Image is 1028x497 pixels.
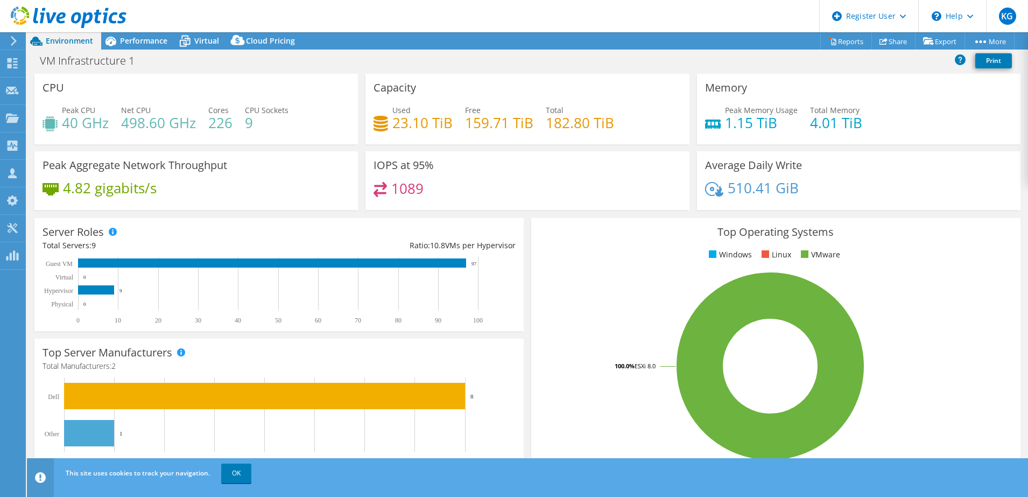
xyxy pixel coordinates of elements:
[374,159,434,171] h3: IOPS at 95%
[392,117,453,129] h4: 23.10 TiB
[279,240,515,251] div: Ratio: VMs per Hypervisor
[44,287,73,295] text: Hypervisor
[759,249,791,261] li: Linux
[245,105,288,115] span: CPU Sockets
[355,317,361,324] text: 70
[728,182,799,194] h4: 510.41 GiB
[48,393,59,401] text: Dell
[705,82,747,94] h3: Memory
[465,117,533,129] h4: 159.71 TiB
[43,226,104,238] h3: Server Roles
[62,117,109,129] h4: 40 GHz
[798,249,840,261] li: VMware
[871,33,916,50] a: Share
[473,317,483,324] text: 100
[55,274,74,281] text: Virtual
[43,240,279,251] div: Total Servers:
[615,362,635,370] tspan: 100.0%
[121,105,151,115] span: Net CPU
[119,430,123,437] text: 1
[43,159,227,171] h3: Peak Aggregate Network Throughput
[246,36,295,46] span: Cloud Pricing
[195,317,201,324] text: 30
[392,105,411,115] span: Used
[374,82,416,94] h3: Capacity
[62,105,95,115] span: Peak CPU
[43,82,64,94] h3: CPU
[111,361,116,371] span: 2
[810,117,862,129] h4: 4.01 TiB
[121,117,196,129] h4: 498.60 GHz
[46,36,93,46] span: Environment
[221,464,251,483] a: OK
[315,317,321,324] text: 60
[546,117,614,129] h4: 182.80 TiB
[208,105,229,115] span: Cores
[46,260,73,268] text: Guest VM
[66,468,210,478] span: This site uses cookies to track your navigation.
[194,36,219,46] span: Virtual
[208,117,233,129] h4: 226
[63,182,157,194] h4: 4.82 gigabits/s
[245,117,288,129] h4: 9
[635,362,656,370] tspan: ESXi 8.0
[76,317,80,324] text: 0
[120,36,167,46] span: Performance
[43,347,172,359] h3: Top Server Manufacturers
[435,317,441,324] text: 90
[975,53,1012,68] a: Print
[546,105,564,115] span: Total
[932,11,941,21] svg: \n
[465,105,481,115] span: Free
[705,159,802,171] h3: Average Daily Write
[706,249,752,261] li: Windows
[391,183,424,194] h4: 1089
[725,105,798,115] span: Peak Memory Usage
[471,261,477,267] text: 97
[155,317,161,324] text: 20
[430,240,445,250] span: 10.8
[999,8,1016,25] span: KG
[119,288,122,293] text: 9
[725,117,798,129] h4: 1.15 TiB
[45,430,59,438] text: Other
[43,360,516,372] h4: Total Manufacturers:
[470,393,474,400] text: 8
[83,302,86,307] text: 0
[275,317,281,324] text: 50
[83,275,86,280] text: 0
[539,226,1012,238] h3: Top Operating Systems
[235,317,241,324] text: 40
[964,33,1015,50] a: More
[35,55,151,67] h1: VM Infrastructure 1
[820,33,872,50] a: Reports
[91,240,96,250] span: 9
[115,317,121,324] text: 10
[395,317,402,324] text: 80
[810,105,860,115] span: Total Memory
[51,300,73,308] text: Physical
[915,33,965,50] a: Export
